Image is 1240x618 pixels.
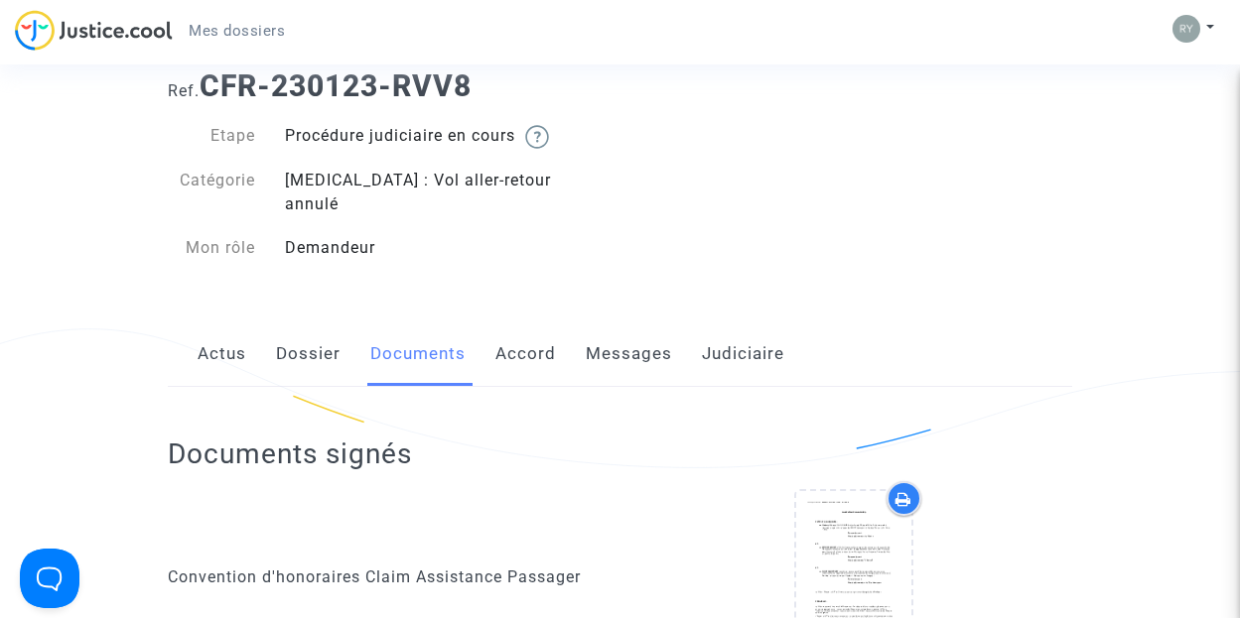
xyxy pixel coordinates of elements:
div: Procédure judiciaire en cours [270,124,620,149]
a: Accord [495,321,556,387]
div: Etape [153,124,270,149]
a: Mes dossiers [173,16,301,46]
div: Demandeur [270,236,620,260]
div: Mon rôle [153,236,270,260]
a: Actus [198,321,246,387]
a: Dossier [276,321,341,387]
span: Ref. [168,81,200,100]
a: Judiciaire [702,321,784,387]
h2: Documents signés [168,436,412,471]
img: jc-logo.svg [15,10,173,51]
a: Messages [586,321,672,387]
iframe: Help Scout Beacon - Open [20,549,79,608]
img: ea304c33bcefc58914055886417106fc [1172,15,1200,43]
img: help.svg [525,125,549,149]
a: Documents [370,321,466,387]
div: Convention d'honoraires Claim Assistance Passager [168,565,606,589]
b: CFR-230123-RVV8 [200,68,472,103]
div: [MEDICAL_DATA] : Vol aller-retour annulé [270,169,620,216]
span: Mes dossiers [189,22,285,40]
div: Catégorie [153,169,270,216]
